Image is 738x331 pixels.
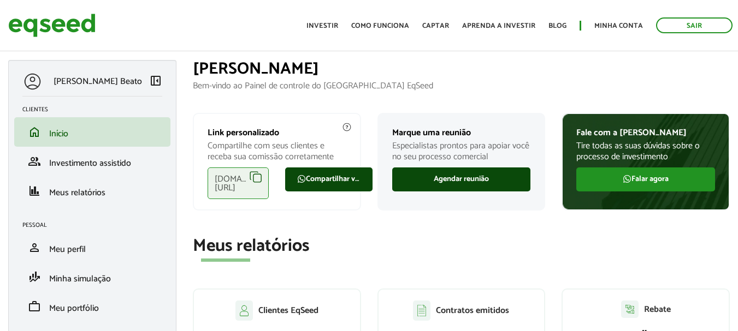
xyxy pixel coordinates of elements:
[14,147,170,176] li: Investimento assistido
[28,241,41,254] span: person
[235,300,253,320] img: agent-clientes.svg
[149,74,162,89] a: Colapsar menu
[193,237,730,256] h2: Meus relatórios
[22,300,162,313] a: workMeu portfólio
[22,184,162,197] a: financeMeus relatórios
[436,305,509,316] p: Contratos emitidos
[22,125,162,139] a: homeInício
[28,125,41,139] span: home
[623,174,631,183] img: FaWhatsapp.svg
[392,167,531,191] a: Agendar reunião
[548,22,566,29] a: Blog
[392,128,531,138] p: Marque uma reunião
[49,156,131,171] span: Investimento assistido
[28,184,41,197] span: finance
[392,141,531,161] p: Especialistas prontos para apoiar você no seu processo comercial
[14,292,170,321] li: Meu portfólio
[22,155,162,168] a: groupInvestimento assistido
[49,127,68,141] span: Início
[49,242,86,257] span: Meu perfil
[14,233,170,262] li: Meu perfil
[193,60,730,78] h1: [PERSON_NAME]
[297,174,306,183] img: FaWhatsapp.svg
[351,22,409,29] a: Como funciona
[422,22,449,29] a: Captar
[413,300,430,321] img: agent-contratos.svg
[149,74,162,87] span: left_panel_close
[8,11,96,40] img: EqSeed
[342,122,352,132] img: agent-meulink-info2.svg
[49,301,99,316] span: Meu portfólio
[22,222,170,228] h2: Pessoal
[576,128,715,138] p: Fale com a [PERSON_NAME]
[306,22,338,29] a: Investir
[462,22,535,29] a: Aprenda a investir
[258,305,318,316] p: Clientes EqSeed
[49,185,105,200] span: Meus relatórios
[49,272,111,286] span: Minha simulação
[621,300,639,318] img: agent-relatorio.svg
[208,167,269,199] div: [DOMAIN_NAME][URL]
[656,17,733,33] a: Sair
[14,176,170,206] li: Meus relatórios
[54,76,142,87] p: [PERSON_NAME] Beato
[28,155,41,168] span: group
[576,167,715,191] a: Falar agora
[22,241,162,254] a: personMeu perfil
[576,141,715,161] p: Tire todas as suas dúvidas sobre o processo de investimento
[208,141,346,161] p: Compartilhe com seus clientes e receba sua comissão corretamente
[14,117,170,147] li: Início
[28,300,41,313] span: work
[22,270,162,284] a: finance_modeMinha simulação
[644,304,671,315] p: Rebate
[208,128,346,138] p: Link personalizado
[22,106,170,113] h2: Clientes
[193,81,730,91] p: Bem-vindo ao Painel de controle do [GEOGRAPHIC_DATA] EqSeed
[28,270,41,284] span: finance_mode
[14,262,170,292] li: Minha simulação
[285,167,373,191] a: Compartilhar via WhatsApp
[594,22,643,29] a: Minha conta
